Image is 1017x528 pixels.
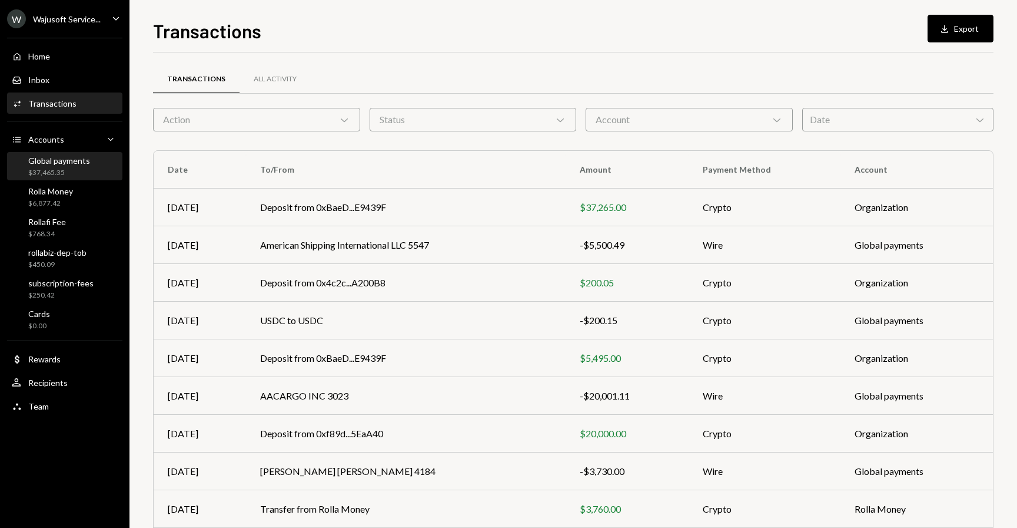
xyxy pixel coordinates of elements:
[168,427,232,441] div: [DATE]
[580,238,674,252] div: -$5,500.49
[28,309,50,319] div: Cards
[370,108,577,131] div: Status
[840,490,993,528] td: Rolla Money
[168,313,232,328] div: [DATE]
[153,19,261,42] h1: Transactions
[7,128,122,150] a: Accounts
[168,200,232,214] div: [DATE]
[246,302,566,339] td: USDC to USDC
[580,313,674,328] div: -$200.15
[580,389,674,403] div: -$20,001.11
[168,351,232,365] div: [DATE]
[580,351,674,365] div: $5,495.00
[28,291,94,301] div: $250.42
[840,226,993,264] td: Global payments
[840,377,993,415] td: Global payments
[28,199,73,209] div: $6,877.42
[580,276,674,290] div: $200.05
[28,229,66,239] div: $768.34
[840,302,993,339] td: Global payments
[28,217,66,227] div: Rollafi Fee
[168,238,232,252] div: [DATE]
[28,378,68,388] div: Recipients
[689,415,840,453] td: Crypto
[246,453,566,490] td: [PERSON_NAME] [PERSON_NAME] 4184
[689,151,840,189] th: Payment Method
[28,134,64,144] div: Accounts
[246,490,566,528] td: Transfer from Rolla Money
[7,183,122,211] a: Rolla Money$6,877.42
[28,401,49,411] div: Team
[689,339,840,377] td: Crypto
[7,152,122,180] a: Global payments$37,465.35
[802,108,993,131] div: Date
[7,305,122,334] a: Cards$0.00
[7,45,122,67] a: Home
[246,226,566,264] td: American Shipping International LLC 5547
[246,339,566,377] td: Deposit from 0xBaeD...E9439F
[689,189,840,226] td: Crypto
[840,264,993,302] td: Organization
[840,189,993,226] td: Organization
[580,502,674,516] div: $3,760.00
[689,453,840,490] td: Wire
[246,415,566,453] td: Deposit from 0xf89d...5EaA40
[840,151,993,189] th: Account
[689,264,840,302] td: Crypto
[580,200,674,214] div: $37,265.00
[168,464,232,478] div: [DATE]
[168,276,232,290] div: [DATE]
[580,427,674,441] div: $20,000.00
[168,389,232,403] div: [DATE]
[28,156,90,166] div: Global payments
[7,9,26,28] div: W
[840,453,993,490] td: Global payments
[246,189,566,226] td: Deposit from 0xBaeD...E9439F
[168,502,232,516] div: [DATE]
[928,15,993,42] button: Export
[689,490,840,528] td: Crypto
[28,354,61,364] div: Rewards
[28,260,87,270] div: $450.09
[246,377,566,415] td: AACARGO INC 3023
[167,74,225,84] div: Transactions
[7,213,122,242] a: Rollafi Fee$768.34
[240,64,311,94] a: All Activity
[566,151,689,189] th: Amount
[33,14,101,24] div: Wajusoft Service...
[28,278,94,288] div: subscription-fees
[28,51,50,61] div: Home
[254,74,297,84] div: All Activity
[7,69,122,90] a: Inbox
[689,302,840,339] td: Crypto
[28,75,49,85] div: Inbox
[153,64,240,94] a: Transactions
[28,247,87,258] div: rollabiz-dep-tob
[7,244,122,272] a: rollabiz-dep-tob$450.09
[28,168,90,178] div: $37,465.35
[246,264,566,302] td: Deposit from 0x4c2c...A200B8
[689,226,840,264] td: Wire
[840,415,993,453] td: Organization
[586,108,793,131] div: Account
[7,275,122,303] a: subscription-fees$250.42
[7,348,122,369] a: Rewards
[28,186,73,196] div: Rolla Money
[7,93,122,114] a: Transactions
[7,372,122,393] a: Recipients
[28,321,50,331] div: $0.00
[580,464,674,478] div: -$3,730.00
[28,98,77,108] div: Transactions
[689,377,840,415] td: Wire
[246,151,566,189] th: To/From
[154,151,246,189] th: Date
[153,108,360,131] div: Action
[840,339,993,377] td: Organization
[7,395,122,417] a: Team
